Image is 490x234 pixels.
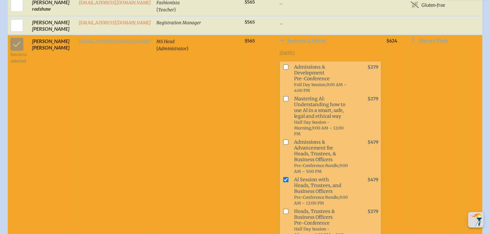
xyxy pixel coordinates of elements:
[156,6,158,12] span: (
[368,64,378,70] span: $279
[245,38,255,44] span: $565
[294,163,348,174] span: 9:00 AM – 5:00 PM
[291,175,352,207] span: AI Session with Heads, Trustees, and Business Officers
[386,38,397,44] span: $624
[421,2,445,8] span: Gluten-free
[287,38,326,43] span: Sessions & Extras
[294,163,339,168] span: Pre-Conference Bundle,
[279,50,295,56] span: [DATE]
[279,38,381,46] a: Sessions & Extras
[368,96,378,102] span: $279
[174,6,176,12] span: )
[291,95,352,138] span: Mastering AI: Understanding how to use AI in a smart, safe, legal and ethical way
[156,20,201,26] span: Registration Manager
[294,120,329,130] span: Half Day Session - Morning,
[368,139,378,145] span: $479
[469,213,482,226] img: To the top
[294,82,326,87] span: Full Day Session,
[187,45,188,51] span: )
[294,195,348,206] span: 9:00 AM – 12:00 PM
[291,63,352,95] span: Admissions & Development Pre-Conference
[29,16,76,35] td: [PERSON_NAME] [PERSON_NAME]
[156,39,175,44] span: MS Head
[468,212,484,228] button: Scroll Top
[156,45,158,51] span: (
[368,177,378,183] span: $479
[79,39,151,44] a: [EMAIL_ADDRESS][DOMAIN_NAME]
[245,19,255,25] span: $565
[294,126,344,136] span: 9:00 AM – 12:00 PM
[279,19,381,26] p: ...
[79,20,151,26] a: [EMAIL_ADDRESS][DOMAIN_NAME]
[294,82,347,93] span: 9:00 AM – 4:00 PM
[411,38,448,46] a: Dietary Prefs
[158,46,187,51] span: Administrator
[368,209,378,214] span: $279
[158,7,174,13] span: Teacher
[418,38,448,43] span: Dietary Prefs
[291,138,352,175] span: Admissions & Advancement for Heads, Trustees, & Business Officers
[294,195,339,200] span: Pre-Conference Bundle,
